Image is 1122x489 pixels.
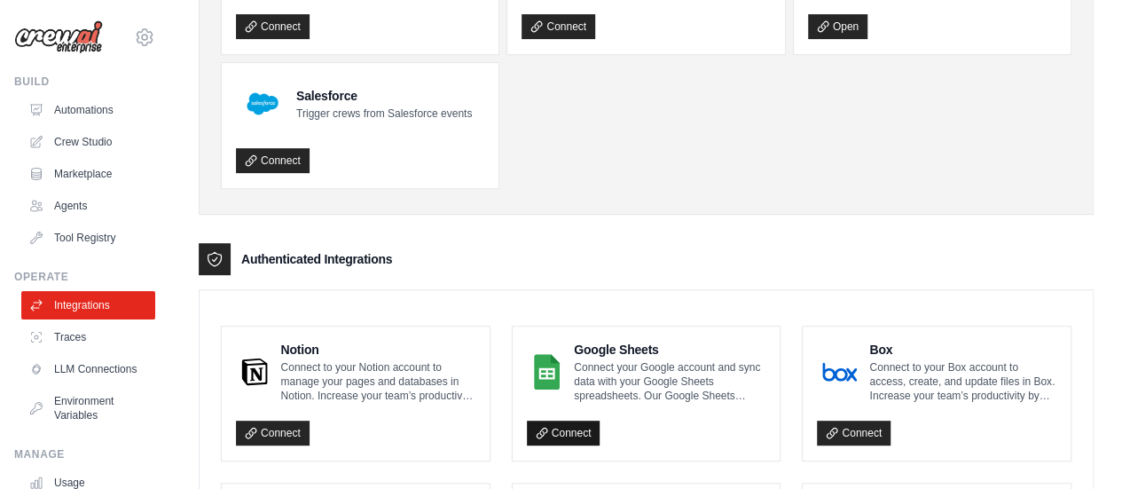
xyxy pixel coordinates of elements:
[527,421,600,446] a: Connect
[21,291,155,319] a: Integrations
[21,160,155,188] a: Marketplace
[14,447,155,461] div: Manage
[869,341,1056,359] h4: Box
[21,96,155,124] a: Automations
[21,192,155,220] a: Agents
[14,75,155,89] div: Build
[21,355,155,383] a: LLM Connections
[296,87,472,105] h4: Salesforce
[522,14,595,39] a: Connect
[21,323,155,351] a: Traces
[532,354,562,390] img: Google Sheets Logo
[236,148,310,173] a: Connect
[236,14,310,39] a: Connect
[808,14,867,39] a: Open
[241,250,392,268] h3: Authenticated Integrations
[21,224,155,252] a: Tool Registry
[574,341,765,359] h4: Google Sheets
[236,421,310,446] a: Connect
[241,83,284,125] img: Salesforce Logo
[21,387,155,430] a: Environment Variables
[14,20,103,54] img: Logo
[280,360,475,403] p: Connect to your Notion account to manage your pages and databases in Notion. Increase your team’s...
[296,106,472,121] p: Trigger crews from Salesforce events
[280,341,475,359] h4: Notion
[1033,404,1122,489] iframe: Chat Widget
[574,360,765,403] p: Connect your Google account and sync data with your Google Sheets spreadsheets. Our Google Sheets...
[817,421,891,446] a: Connect
[869,360,1056,403] p: Connect to your Box account to access, create, and update files in Box. Increase your team’s prod...
[822,354,857,390] img: Box Logo
[21,128,155,156] a: Crew Studio
[14,270,155,284] div: Operate
[241,354,268,390] img: Notion Logo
